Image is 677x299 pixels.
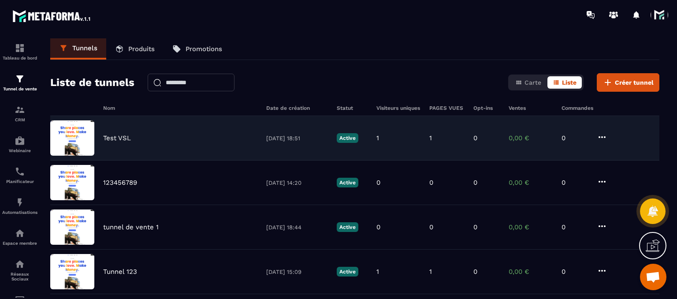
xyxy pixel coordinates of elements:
p: 1 [429,268,432,276]
img: formation [15,105,25,115]
img: social-network [15,259,25,269]
p: Active [337,267,358,277]
p: 0 [473,179,477,187]
p: 0 [562,223,588,231]
span: Créer tunnel [615,78,654,87]
button: Créer tunnel [597,73,659,92]
img: automations [15,135,25,146]
h6: Nom [103,105,257,111]
img: image [50,165,94,200]
p: 0 [429,223,433,231]
a: formationformationTunnel de vente [2,67,37,98]
a: Promotions [164,38,231,60]
p: 0,00 € [509,223,553,231]
p: Tunnel de vente [2,86,37,91]
p: Tunnel 123 [103,268,137,276]
a: Produits [106,38,164,60]
p: 0 [562,268,588,276]
p: 0 [562,134,588,142]
img: automations [15,197,25,208]
p: 1 [376,268,379,276]
p: 0,00 € [509,134,553,142]
p: Promotions [186,45,222,53]
p: [DATE] 18:44 [266,224,328,231]
img: scheduler [15,166,25,177]
img: automations [15,228,25,239]
h6: Date de création [266,105,328,111]
p: Webinaire [2,148,37,153]
span: Liste [562,79,577,86]
button: Liste [547,76,582,89]
a: schedulerschedulerPlanificateur [2,160,37,191]
h6: Commandes [562,105,593,111]
a: formationformationTableau de bord [2,36,37,67]
p: 1 [429,134,432,142]
h6: Opt-ins [473,105,500,111]
h6: Visiteurs uniques [376,105,420,111]
img: logo [12,8,92,24]
h6: PAGES VUES [429,105,465,111]
img: formation [15,74,25,84]
p: [DATE] 15:09 [266,269,328,275]
p: Automatisations [2,210,37,215]
p: 123456789 [103,179,137,187]
p: 0 [376,223,380,231]
button: Carte [510,76,547,89]
p: 0 [376,179,380,187]
p: 0 [473,134,477,142]
a: automationsautomationsEspace membre [2,221,37,252]
h2: Liste de tunnels [50,74,134,91]
p: [DATE] 14:20 [266,179,328,186]
h6: Statut [337,105,368,111]
p: Réseaux Sociaux [2,272,37,281]
p: tunnel de vente 1 [103,223,159,231]
p: 0 [473,223,477,231]
a: formationformationCRM [2,98,37,129]
p: 1 [376,134,379,142]
a: Ouvrir le chat [640,264,666,290]
p: Planificateur [2,179,37,184]
p: 0 [473,268,477,276]
p: CRM [2,117,37,122]
p: Active [337,178,358,187]
p: Espace membre [2,241,37,246]
img: formation [15,43,25,53]
p: Active [337,222,358,232]
a: social-networksocial-networkRéseaux Sociaux [2,252,37,288]
img: image [50,120,94,156]
p: Tunnels [72,44,97,52]
p: [DATE] 18:51 [266,135,328,142]
p: Test VSL [103,134,131,142]
a: Tunnels [50,38,106,60]
h6: Ventes [509,105,553,111]
img: image [50,209,94,245]
a: automationsautomationsAutomatisations [2,191,37,221]
p: 0 [562,179,588,187]
img: image [50,254,94,289]
p: 0 [429,179,433,187]
p: Tableau de bord [2,56,37,60]
p: Produits [128,45,155,53]
p: 0,00 € [509,179,553,187]
p: 0,00 € [509,268,553,276]
p: Active [337,133,358,143]
span: Carte [524,79,541,86]
a: automationsautomationsWebinaire [2,129,37,160]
